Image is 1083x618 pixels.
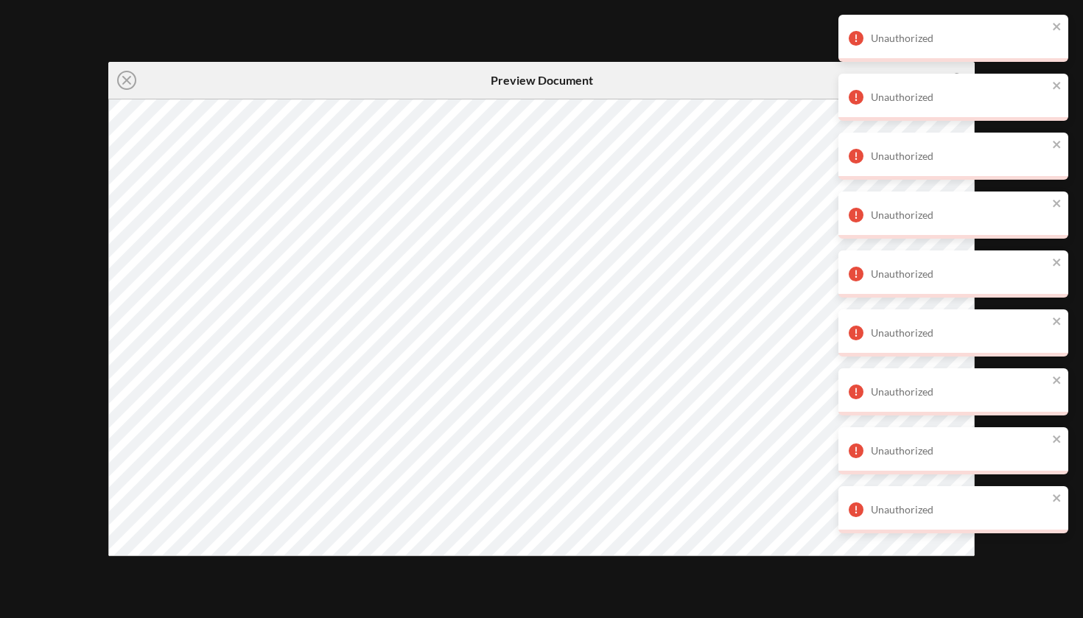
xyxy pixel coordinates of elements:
[871,32,1048,44] div: Unauthorized
[1052,138,1062,152] button: close
[1052,374,1062,388] button: close
[1052,433,1062,447] button: close
[491,74,593,87] h6: Preview Document
[1052,21,1062,35] button: close
[871,504,1048,516] div: Unauthorized
[1052,315,1062,329] button: close
[871,386,1048,398] div: Unauthorized
[871,268,1048,280] div: Unauthorized
[1052,80,1062,94] button: close
[871,445,1048,457] div: Unauthorized
[1052,492,1062,506] button: close
[871,209,1048,221] div: Unauthorized
[1052,256,1062,270] button: close
[871,327,1048,339] div: Unauthorized
[871,150,1048,162] div: Unauthorized
[1052,197,1062,211] button: close
[871,91,1048,103] div: Unauthorized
